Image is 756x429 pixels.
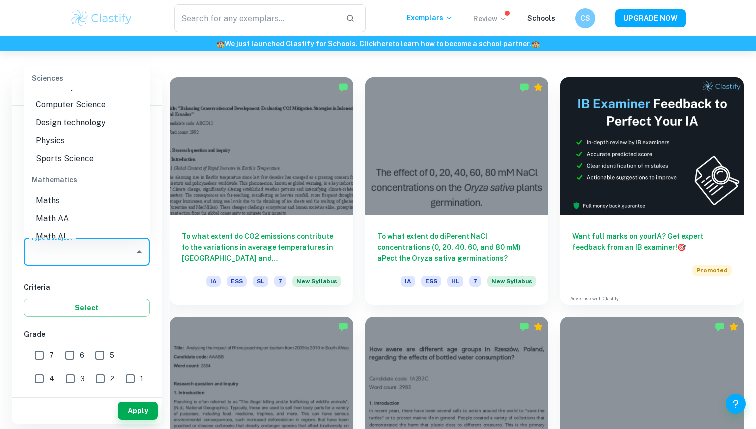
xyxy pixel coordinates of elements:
img: Marked [338,322,348,332]
span: 5 [110,350,114,361]
p: Exemplars [407,12,453,23]
button: Apply [118,402,158,420]
div: Premium [533,322,543,332]
a: To what extent do diPerent NaCl concentrations (0, 20, 40, 60, and 80 mM) aPect the Oryza sativa ... [365,77,549,305]
a: here [377,40,392,48]
p: Review [473,13,507,24]
li: Math AA [24,210,150,228]
a: Schools [527,14,555,22]
span: 🏫 [216,40,225,48]
span: ESS [227,276,247,287]
span: 🎯 [677,243,686,251]
span: Promoted [692,265,732,276]
input: Search for any exemplars... [174,4,338,32]
h6: Criteria [24,282,150,293]
a: To what extent do CO2 emissions contribute to the variations in average temperatures in [GEOGRAPH... [170,77,353,305]
div: Premium [533,82,543,92]
span: 7 [274,276,286,287]
span: SL [253,276,268,287]
div: Sciences [24,66,150,90]
img: Clastify logo [70,8,133,28]
img: Marked [338,82,348,92]
img: Thumbnail [560,77,744,215]
span: 4 [49,373,54,384]
button: UPGRADE NOW [615,9,686,27]
h6: Want full marks on your IA ? Get expert feedback from an IB examiner! [572,231,732,253]
li: Physics [24,132,150,150]
span: 3 [80,373,85,384]
li: Sports Science [24,150,150,168]
h6: To what extent do diPerent NaCl concentrations (0, 20, 40, 60, and 80 mM) aPect the Oryza sativa ... [377,231,537,264]
h6: We just launched Clastify for Schools. Click to learn how to become a school partner. [2,38,754,49]
div: Starting from the May 2026 session, the ESS IA requirements have changed. We created this exempla... [487,276,536,293]
a: Want full marks on yourIA? Get expert feedback from an IB examiner!PromotedAdvertise with Clastify [560,77,744,305]
img: Marked [715,322,725,332]
li: Design technology [24,114,150,132]
span: 🏫 [531,40,540,48]
div: Starting from the May 2026 session, the ESS IA requirements have changed. We created this exempla... [292,276,341,293]
button: Help and Feedback [726,394,746,414]
li: Math AI [24,228,150,246]
button: Select [24,299,150,317]
h6: CS [580,13,591,24]
span: New Syllabus [292,276,341,287]
li: Maths [24,192,150,210]
span: IA [206,276,221,287]
img: Marked [519,82,529,92]
button: Close [132,245,146,259]
span: 7 [469,276,481,287]
div: Mathematics [24,168,150,192]
button: CS [575,8,595,28]
li: Computer Science [24,96,150,114]
span: 2 [110,373,114,384]
div: Premium [729,322,739,332]
h6: To what extent do CO2 emissions contribute to the variations in average temperatures in [GEOGRAPH... [182,231,341,264]
h6: Filter exemplars [12,77,162,105]
span: IA [401,276,415,287]
span: ESS [421,276,441,287]
span: 7 [49,350,54,361]
a: Advertise with Clastify [570,295,619,302]
img: Marked [519,322,529,332]
span: HL [447,276,463,287]
span: New Syllabus [487,276,536,287]
span: 1 [140,373,143,384]
h6: Grade [24,329,150,340]
span: 6 [80,350,84,361]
